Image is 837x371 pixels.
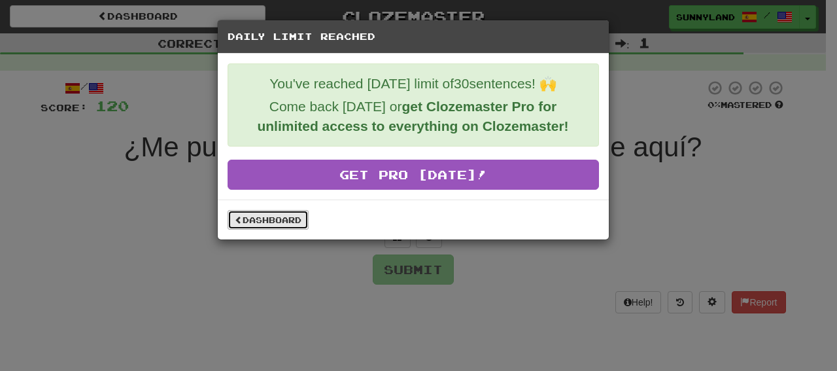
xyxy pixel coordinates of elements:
strong: get Clozemaster Pro for unlimited access to everything on Clozemaster! [257,99,568,133]
a: Get Pro [DATE]! [228,160,599,190]
p: You've reached [DATE] limit of 30 sentences! 🙌 [238,74,589,94]
a: Dashboard [228,210,309,230]
p: Come back [DATE] or [238,97,589,136]
h5: Daily Limit Reached [228,30,599,43]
